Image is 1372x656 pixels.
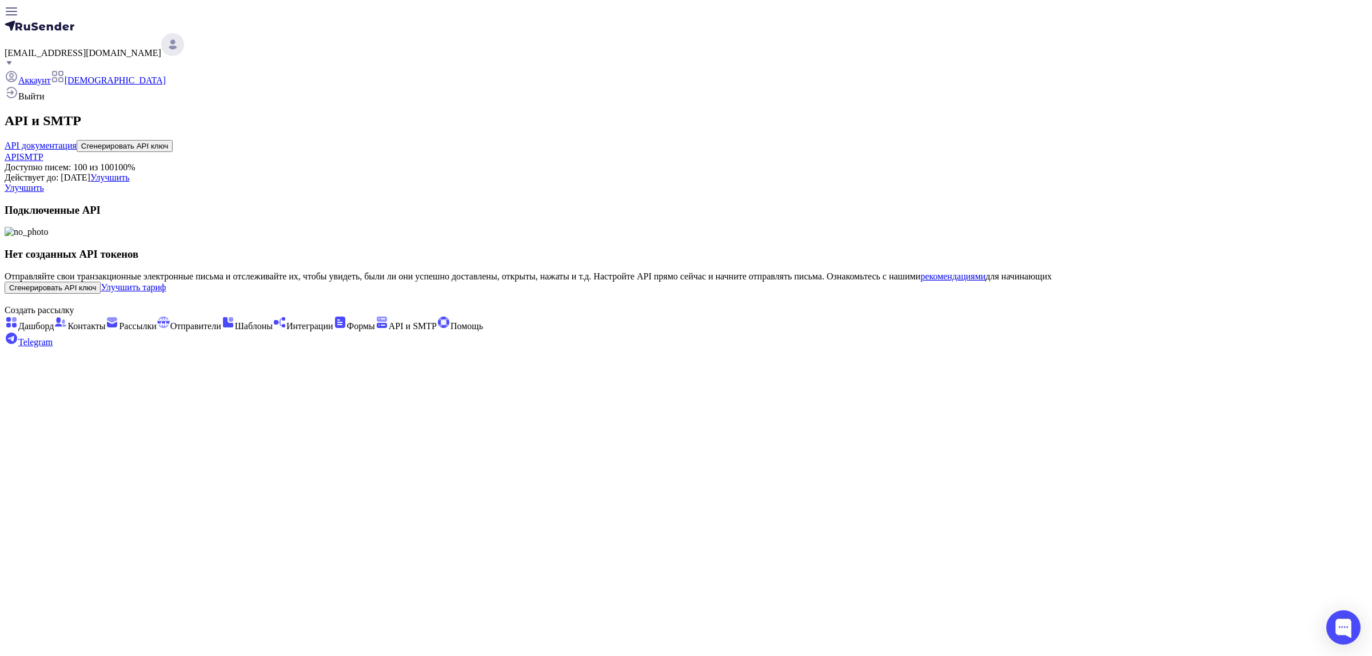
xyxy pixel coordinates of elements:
[5,173,90,182] span: Действует до: [DATE]
[51,75,166,85] a: [DEMOGRAPHIC_DATA]
[5,75,51,85] a: Аккаунт
[389,321,437,331] span: API и SMTP
[77,140,173,152] button: Сгенерировать API ключ
[67,321,105,331] span: Контакты
[119,321,156,331] span: Рассылки
[18,75,51,85] span: Аккаунт
[5,282,101,294] button: Сгенерировать API ключ
[18,337,53,347] span: Telegram
[90,173,130,182] a: Улучшить
[5,305,74,315] span: Создать рассылку
[5,271,1052,281] span: Отправляйте свои транзакционные электронные письма и отслеживайте их, чтобы увидеть, были ли они ...
[170,321,221,331] span: Отправители
[65,75,166,85] span: [DEMOGRAPHIC_DATA]
[19,152,43,162] a: SMTP
[5,337,53,347] a: Telegram
[5,113,1367,129] h2: API и SMTP
[5,227,48,237] img: no_photo
[235,321,273,331] span: Шаблоны
[5,141,77,150] a: API документация
[114,162,135,172] span: 100%
[5,152,19,162] a: API
[18,321,54,331] span: Дашборд
[286,321,333,331] span: Интеграции
[920,271,986,281] a: рекомендациями
[450,321,483,331] span: Помощь
[101,282,166,292] a: Улучшить тариф
[5,248,1367,261] h3: Нет созданных API токенов
[5,162,114,172] span: Доступно писем: 100 из 100
[347,321,375,331] span: Формы
[5,183,44,193] a: Улучшить
[5,48,161,58] span: [EMAIL_ADDRESS][DOMAIN_NAME]
[18,91,45,101] span: Выйти
[5,204,1367,217] h3: Подключенные API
